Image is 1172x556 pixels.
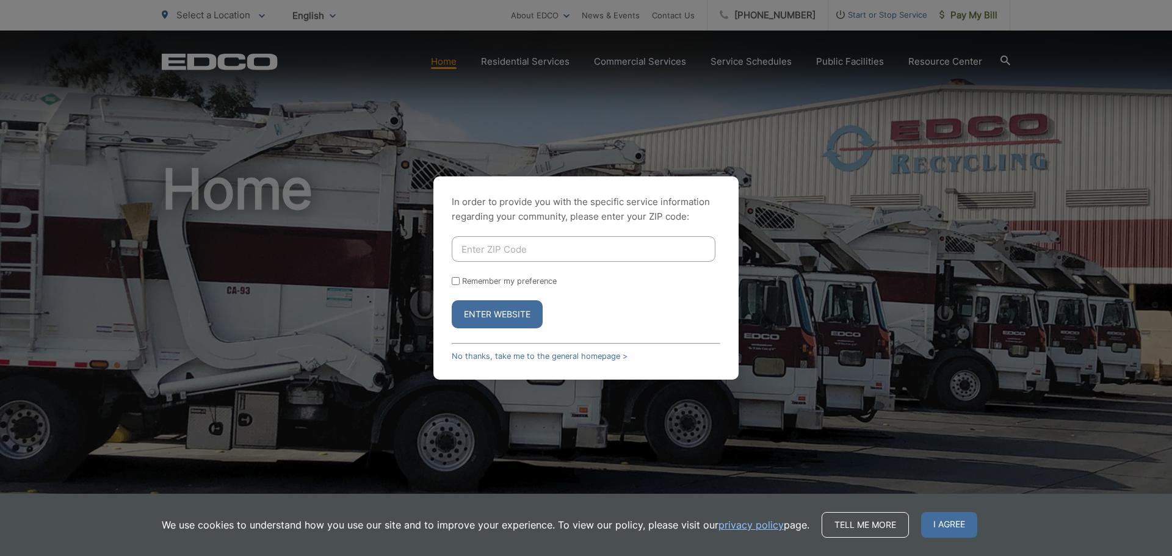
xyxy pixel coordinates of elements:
[462,276,557,286] label: Remember my preference
[452,300,543,328] button: Enter Website
[452,236,715,262] input: Enter ZIP Code
[921,512,977,538] span: I agree
[452,195,720,224] p: In order to provide you with the specific service information regarding your community, please en...
[162,518,809,532] p: We use cookies to understand how you use our site and to improve your experience. To view our pol...
[452,352,628,361] a: No thanks, take me to the general homepage >
[822,512,909,538] a: Tell me more
[718,518,784,532] a: privacy policy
